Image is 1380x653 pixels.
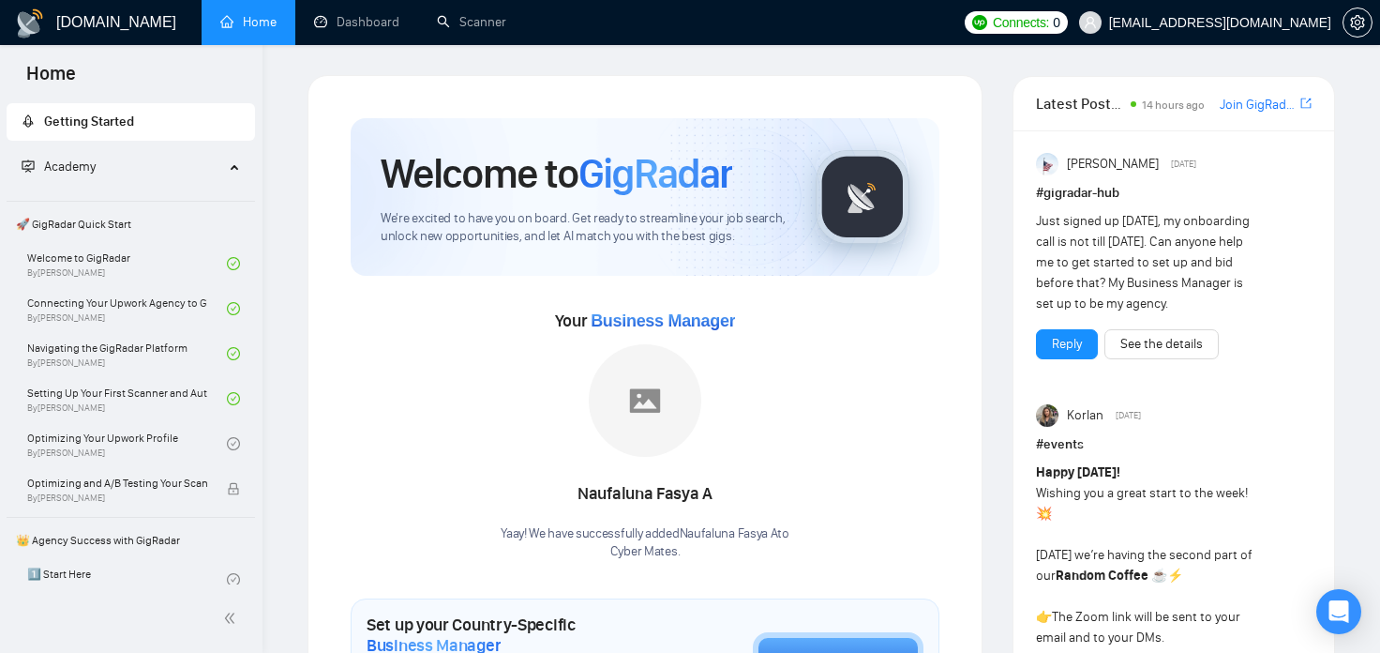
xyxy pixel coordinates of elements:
[993,12,1049,33] span: Connects:
[591,311,735,330] span: Business Manager
[1036,609,1052,625] span: 👉
[1052,334,1082,355] a: Reply
[314,14,399,30] a: dashboardDashboard
[578,148,732,199] span: GigRadar
[1036,434,1312,455] h1: # events
[44,159,96,175] span: Academy
[1142,99,1205,112] span: 14 hours ago
[555,311,736,331] span: Your
[1036,506,1052,522] span: 💥
[27,243,227,284] a: Welcome to GigRadarBy[PERSON_NAME]
[7,103,255,141] li: Getting Started
[1036,153,1058,175] img: Anisuzzaman Khan
[27,493,207,504] span: By [PERSON_NAME]
[223,609,242,628] span: double-left
[1171,156,1196,173] span: [DATE]
[1300,96,1312,111] span: export
[27,559,227,600] a: 1️⃣ Start HereBy[PERSON_NAME]
[1067,154,1159,175] span: [PERSON_NAME]
[227,392,240,405] span: check-circle
[227,437,240,450] span: check-circle
[227,302,240,315] span: check-circle
[381,210,786,246] span: We're excited to have you on board. Get ready to streamline your job search, unlock new opportuni...
[27,474,207,493] span: Optimizing and A/B Testing Your Scanner for Better Results
[8,205,253,243] span: 🚀 GigRadar Quick Start
[27,333,227,374] a: Navigating the GigRadar PlatformBy[PERSON_NAME]
[1036,92,1125,115] span: Latest Posts from the GigRadar Community
[11,60,91,99] span: Home
[1316,589,1361,634] div: Open Intercom Messenger
[220,14,277,30] a: homeHome
[972,15,987,30] img: upwork-logo.png
[1104,329,1219,359] button: See the details
[15,8,45,38] img: logo
[227,482,240,495] span: lock
[1116,407,1141,424] span: [DATE]
[22,114,35,128] span: rocket
[501,478,789,510] div: Naufaluna Fasya A
[44,114,134,129] span: Getting Started
[437,14,506,30] a: searchScanner
[227,347,240,360] span: check-circle
[381,148,732,199] h1: Welcome to
[1067,405,1103,426] span: Korlan
[1167,568,1183,584] span: ⚡
[22,159,35,173] span: fund-projection-screen
[27,288,227,329] a: Connecting Your Upwork Agency to GigRadarBy[PERSON_NAME]
[1036,464,1120,480] strong: Happy [DATE]!
[1342,8,1372,38] button: setting
[1220,95,1297,115] a: Join GigRadar Slack Community
[27,423,227,464] a: Optimizing Your Upwork ProfileBy[PERSON_NAME]
[1084,16,1097,29] span: user
[27,378,227,419] a: Setting Up Your First Scanner and Auto-BidderBy[PERSON_NAME]
[1036,404,1058,427] img: Korlan
[1343,15,1372,30] span: setting
[1151,568,1167,584] span: ☕
[1036,329,1098,359] button: Reply
[22,159,96,175] span: Academy
[1053,12,1060,33] span: 0
[1036,211,1256,314] div: Just signed up [DATE], my onboarding call is not till [DATE]. Can anyone help me to get started t...
[227,257,240,270] span: check-circle
[589,344,701,457] img: placeholder.png
[1056,568,1148,584] strong: Random Coffee
[816,150,909,244] img: gigradar-logo.png
[1036,183,1312,204] h1: # gigradar-hub
[8,522,253,559] span: 👑 Agency Success with GigRadar
[227,573,240,586] span: check-circle
[1300,95,1312,113] a: export
[1342,15,1372,30] a: setting
[1120,334,1203,355] a: See the details
[501,525,789,561] div: Yaay! We have successfully added Naufaluna Fasya A to
[501,543,789,561] p: Cyber Mates .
